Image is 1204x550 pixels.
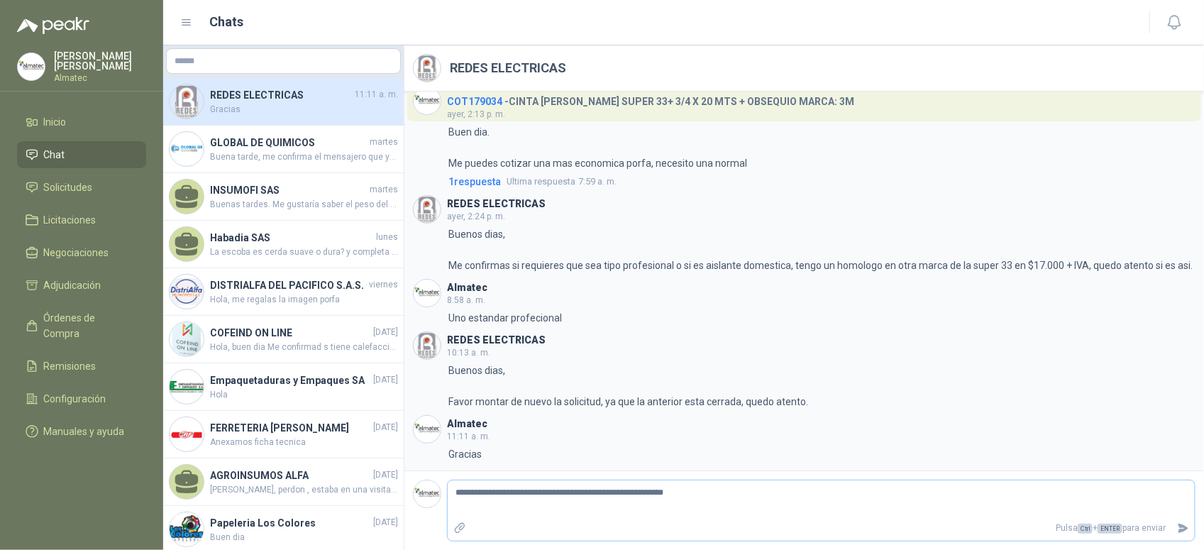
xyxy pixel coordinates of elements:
img: Company Logo [414,55,441,82]
h4: - CINTA [PERSON_NAME] SUPER 33+ 3/4 X 20 MTS + OBSEQUIO MARCA: 3M [447,92,854,106]
span: 10:13 a. m. [447,348,490,358]
a: Órdenes de Compra [17,304,146,347]
span: Gracias [210,103,398,116]
span: Órdenes de Compra [44,310,133,341]
img: Company Logo [170,322,204,356]
a: Solicitudes [17,174,146,201]
span: Hola, buen dia Me confirmad s tiene calefacción porfa [210,341,398,354]
a: Company LogoREDES ELECTRICAS11:11 a. m.Gracias [163,78,404,126]
img: Company Logo [414,332,441,359]
span: COT179034 [447,96,502,107]
a: Habadia SASlunesLa escoba es cerda suave o dura? y completa o solo el repuesto? [163,221,404,268]
span: martes [370,136,398,149]
span: Solicitudes [44,180,93,195]
span: ayer, 2:13 p. m. [447,109,505,119]
span: Chat [44,147,65,163]
h4: GLOBAL DE QUIMICOS [210,135,367,150]
a: Adjudicación [17,272,146,299]
span: 11:11 a. m. [447,431,490,441]
span: Hola [210,388,398,402]
span: [DATE] [373,421,398,434]
span: 8:58 a. m. [447,295,485,305]
a: Company LogoFERRETERIA [PERSON_NAME][DATE]Anexamos ficha tecnica [163,411,404,458]
h4: AGROINSUMOS ALFA [210,468,370,483]
a: Inicio [17,109,146,136]
h3: Almatec [447,420,487,428]
img: Company Logo [170,512,204,546]
span: Adjudicación [44,277,101,293]
h3: Almatec [447,84,487,92]
p: Uno estandar profecional [448,310,562,326]
h4: DISTRIALFA DEL PACIFICO S.A.S. [210,277,366,293]
a: Remisiones [17,353,146,380]
img: Company Logo [170,132,204,166]
span: Licitaciones [44,212,96,228]
img: Company Logo [170,370,204,404]
h4: REDES ELECTRICAS [210,87,352,103]
a: Chat [17,141,146,168]
a: Manuales y ayuda [17,418,146,445]
a: AGROINSUMOS ALFA[DATE][PERSON_NAME], perdon , estaba en una visita ya lo reviso [163,458,404,506]
a: Company LogoGLOBAL DE QUIMICOSmartesBuena tarde, me confirma el mensajero que ya se entregó [163,126,404,173]
span: Remisiones [44,358,96,374]
label: Adjuntar archivos [448,516,472,541]
a: Company LogoCOFEIND ON LINE[DATE]Hola, buen dia Me confirmad s tiene calefacción porfa [163,316,404,363]
h4: Papeleria Los Colores [210,515,370,531]
span: 11:11 a. m. [355,88,398,101]
p: [PERSON_NAME] [PERSON_NAME] [54,51,146,71]
h4: Empaquetaduras y Empaques SA [210,373,370,388]
span: ayer, 2:24 p. m. [447,211,505,221]
span: 1 respuesta [448,174,501,189]
span: Ctrl [1078,524,1093,534]
h4: INSUMOFI SAS [210,182,367,198]
span: martes [370,183,398,197]
span: Buena tarde, me confirma el mensajero que ya se entregó [210,150,398,164]
h4: COFEIND ON LINE [210,325,370,341]
p: Gracias [448,446,482,462]
span: Negociaciones [44,245,109,260]
span: Buenas tardes. Me gustaría saber el peso del rollo para poderles enviar una cotizacion acertada. ... [210,198,398,211]
span: viernes [369,278,398,292]
span: Configuración [44,391,106,407]
h4: Habadia SAS [210,230,373,246]
img: Logo peakr [17,17,89,34]
span: Hola, me regalas la imagen porfa [210,293,398,307]
img: Company Logo [170,84,204,119]
p: Buenos dias, Me confirmas si requieres que sea tipo profesional o si es aislante domestica, tengo... [448,226,1193,273]
img: Company Logo [414,196,441,223]
p: Buen dia. Me puedes cotizar una mas economica porfa, necesito una normal [448,124,747,171]
span: [DATE] [373,468,398,482]
a: Company LogoEmpaquetaduras y Empaques SA[DATE]Hola [163,363,404,411]
img: Company Logo [414,87,441,114]
a: Negociaciones [17,239,146,266]
h1: Chats [210,12,244,32]
button: Enviar [1171,516,1195,541]
h4: FERRETERIA [PERSON_NAME] [210,420,370,436]
span: lunes [376,231,398,244]
a: Configuración [17,385,146,412]
span: Manuales y ayuda [44,424,125,439]
p: Buenos dias, Favor montar de nuevo la solicitud, ya que la anterior esta cerrada, quedo atento. [448,363,808,409]
p: Almatec [54,74,146,82]
span: 7:59 a. m. [507,175,617,189]
img: Company Logo [414,280,441,307]
span: ENTER [1098,524,1122,534]
span: [PERSON_NAME], perdon , estaba en una visita ya lo reviso [210,483,398,497]
span: [DATE] [373,326,398,339]
img: Company Logo [170,275,204,309]
h3: REDES ELECTRICAS [447,200,546,208]
span: Ultima respuesta [507,175,575,189]
p: Pulsa + para enviar [472,516,1172,541]
img: Company Logo [170,417,204,451]
span: Anexamos ficha tecnica [210,436,398,449]
h3: REDES ELECTRICAS [447,336,546,344]
span: [DATE] [373,373,398,387]
a: Company LogoDISTRIALFA DEL PACIFICO S.A.S.viernesHola, me regalas la imagen porfa [163,268,404,316]
h2: REDES ELECTRICAS [450,58,566,78]
a: 1respuestaUltima respuesta7:59 a. m. [446,174,1195,189]
img: Company Logo [18,53,45,80]
h3: Almatec [447,284,487,292]
span: La escoba es cerda suave o dura? y completa o solo el repuesto? [210,246,398,259]
img: Company Logo [414,416,441,443]
img: Company Logo [414,480,441,507]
